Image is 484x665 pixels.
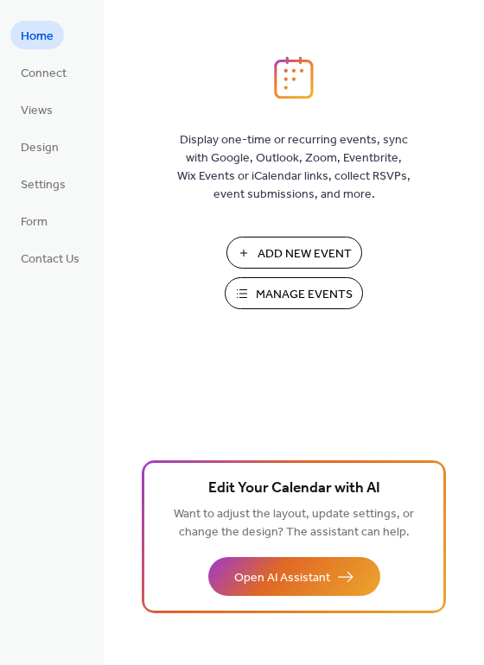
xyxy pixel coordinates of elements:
span: Display one-time or recurring events, sync with Google, Outlook, Zoom, Eventbrite, Wix Events or ... [177,131,411,204]
a: Contact Us [10,244,90,272]
span: Contact Us [21,250,80,269]
a: Design [10,132,69,161]
span: Open AI Assistant [234,569,330,587]
a: Home [10,21,64,49]
img: logo_icon.svg [274,56,314,99]
a: Form [10,206,58,235]
button: Open AI Assistant [208,557,380,596]
span: Views [21,102,53,120]
span: Want to adjust the layout, update settings, or change the design? The assistant can help. [174,503,414,544]
span: Form [21,213,48,231]
span: Edit Your Calendar with AI [208,477,380,501]
span: Connect [21,65,67,83]
span: Design [21,139,59,157]
a: Connect [10,58,77,86]
span: Settings [21,176,66,194]
a: Settings [10,169,76,198]
span: Manage Events [256,286,353,304]
span: Home [21,28,54,46]
a: Views [10,95,63,123]
button: Manage Events [225,277,363,309]
span: Add New Event [258,245,352,263]
button: Add New Event [226,237,362,269]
